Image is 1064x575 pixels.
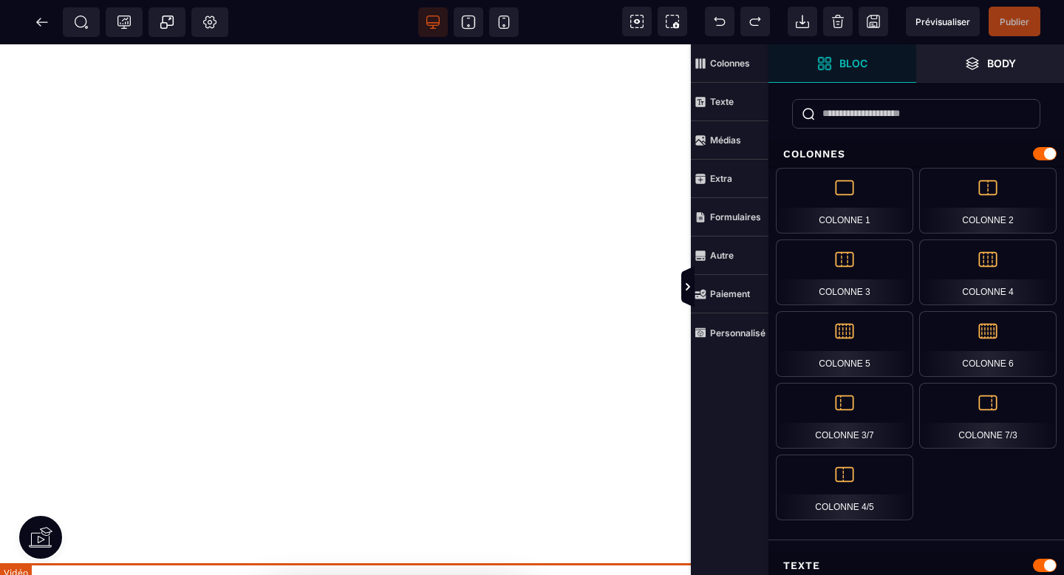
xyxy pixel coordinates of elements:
div: Colonne 2 [919,168,1057,234]
span: Extra [691,160,768,198]
span: Texte [691,83,768,121]
span: Médias [691,121,768,160]
div: Colonnes [768,140,1064,168]
strong: Personnalisé [710,327,765,338]
div: Colonne 4/5 [776,455,913,520]
span: Code de suivi [106,7,143,37]
div: Colonne 3 [776,239,913,305]
div: Colonne 5 [776,311,913,377]
span: Popup [160,15,174,30]
strong: Body [987,58,1016,69]
span: Enregistrer le contenu [989,7,1040,36]
span: Voir mobile [489,7,519,37]
span: Formulaires [691,198,768,237]
span: Voir bureau [418,7,448,37]
span: Afficher les vues [768,265,783,310]
div: Colonne 1 [776,168,913,234]
span: Autre [691,237,768,275]
span: Rétablir [740,7,770,36]
span: Voir tablette [454,7,483,37]
span: Paiement [691,275,768,313]
span: SEO [74,15,89,30]
span: Métadata SEO [63,7,100,37]
strong: Bloc [839,58,867,69]
div: Colonne 4 [919,239,1057,305]
span: Créer une alerte modale [149,7,185,37]
span: Nettoyage [823,7,853,36]
span: Favicon [191,7,228,37]
strong: Colonnes [710,58,750,69]
span: Réglages Body [202,15,217,30]
div: Colonne 7/3 [919,383,1057,449]
strong: Autre [710,250,734,261]
span: Défaire [705,7,734,36]
span: Capture d'écran [658,7,687,36]
span: Personnalisé [691,313,768,352]
span: Tracking [117,15,132,30]
strong: Paiement [710,288,750,299]
div: Colonne 3/7 [776,383,913,449]
span: Enregistrer [859,7,888,36]
strong: Texte [710,96,734,107]
span: Ouvrir les blocs [768,44,916,83]
span: Retour [27,7,57,37]
div: Colonne 6 [919,311,1057,377]
span: Prévisualiser [915,16,970,27]
span: Importer [788,7,817,36]
strong: Extra [710,173,732,184]
span: Voir les composants [622,7,652,36]
span: Ouvrir les calques [916,44,1064,83]
span: Colonnes [691,44,768,83]
span: Aperçu [906,7,980,36]
span: Publier [1000,16,1029,27]
strong: Médias [710,135,741,146]
strong: Formulaires [710,211,761,222]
